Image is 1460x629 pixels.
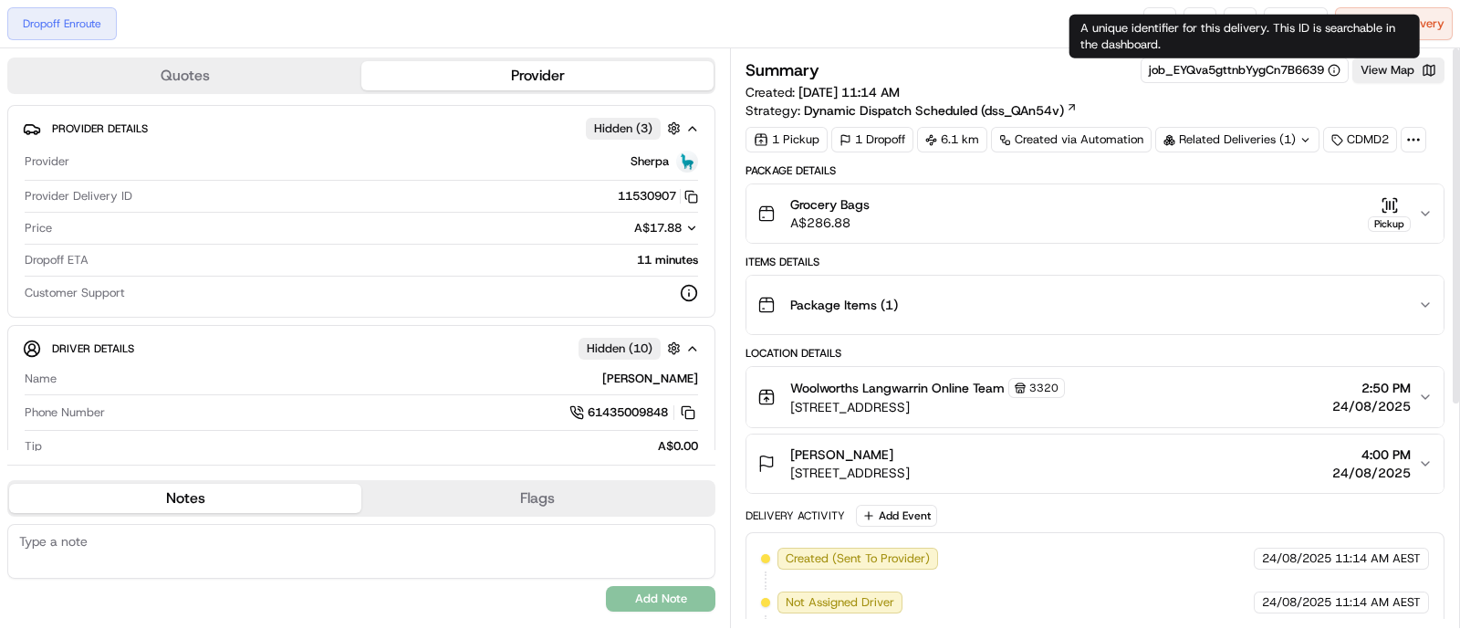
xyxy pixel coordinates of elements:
span: Hidden ( 3 ) [594,121,652,137]
span: Dynamic Dispatch Scheduled (dss_QAn54v) [804,101,1064,120]
span: 3320 [1029,381,1058,395]
button: job_EYQva5gttnbYygCn7B6639 [1149,62,1340,79]
span: 24/08/2025 [1262,550,1331,567]
button: Add Event [856,505,937,527]
span: 11:14 AM AEST [1335,550,1421,567]
span: Created (Sent To Provider) [786,550,930,567]
span: Price [25,220,52,236]
span: Phone Number [25,404,105,421]
button: Pickup [1368,196,1411,232]
span: [DATE] 11:14 AM [798,84,900,100]
button: Hidden (10) [579,337,685,360]
span: Hidden ( 10 ) [587,341,652,357]
a: Created via Automation [991,127,1152,152]
span: [PERSON_NAME] [790,446,893,464]
button: Notes [9,484,361,513]
div: Items Details [746,255,1444,269]
button: Quotes [9,61,361,90]
button: Woolworths Langwarrin Online Team3320[STREET_ADDRESS]2:50 PM24/08/2025 [746,367,1444,427]
span: 11:14 AM AEST [1335,594,1421,611]
button: 11530907 [618,188,698,204]
div: Package Details [746,163,1444,178]
button: Provider [361,61,714,90]
span: 61435009848 [588,404,668,421]
h3: Summary [746,62,819,79]
div: [PERSON_NAME] [64,371,698,387]
button: Grocery BagsA$286.88Pickup [746,184,1444,243]
span: Sherpa [631,153,669,170]
div: 11 minutes [96,252,698,268]
span: 4:00 PM [1332,446,1411,464]
button: View Map [1352,58,1444,83]
span: Customer Support [25,285,125,301]
div: Pickup [1368,216,1411,232]
span: Package Items ( 1 ) [790,296,898,314]
span: Provider Details [52,121,148,136]
button: Reassign [1264,7,1328,40]
button: A$17.88 [537,220,698,236]
div: A$0.00 [49,438,698,455]
span: [STREET_ADDRESS] [790,398,1065,416]
span: [STREET_ADDRESS] [790,464,910,482]
span: Name [25,371,57,387]
button: Provider DetailsHidden (3) [23,113,700,143]
button: Flags [361,484,714,513]
div: Location Details [746,346,1444,361]
span: 24/08/2025 [1332,397,1411,415]
span: Driver Details [52,341,134,356]
span: Tip [25,438,42,455]
div: A unique identifier for this delivery. This ID is searchable in the dashboard. [1069,15,1420,58]
span: Dropoff ETA [25,252,89,268]
span: Grocery Bags [790,195,870,214]
button: Driver DetailsHidden (10) [23,333,700,363]
span: 2:50 PM [1332,379,1411,397]
span: 24/08/2025 [1332,464,1411,482]
div: 1 Pickup [746,127,828,152]
button: Hidden (3) [586,117,685,140]
button: [PERSON_NAME][STREET_ADDRESS]4:00 PM24/08/2025 [746,435,1444,493]
span: Created: [746,83,900,101]
div: CDMD2 [1323,127,1397,152]
div: 1 Dropoff [831,127,913,152]
a: 61435009848 [569,403,698,423]
div: Delivery Activity [746,508,845,523]
div: Related Deliveries (1) [1155,127,1319,152]
img: sherpa_logo.png [676,151,698,173]
span: 24/08/2025 [1262,594,1331,611]
a: Dynamic Dispatch Scheduled (dss_QAn54v) [804,101,1078,120]
span: A$17.88 [634,220,682,236]
button: Package Items (1) [746,276,1444,334]
div: 6.1 km [917,127,987,152]
span: Provider [25,153,69,170]
span: A$286.88 [790,214,870,232]
span: Woolworths Langwarrin Online Team [790,379,1005,397]
span: Provider Delivery ID [25,188,132,204]
span: Not Assigned Driver [786,594,894,611]
div: Strategy: [746,101,1078,120]
button: CancelDelivery [1335,7,1453,40]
